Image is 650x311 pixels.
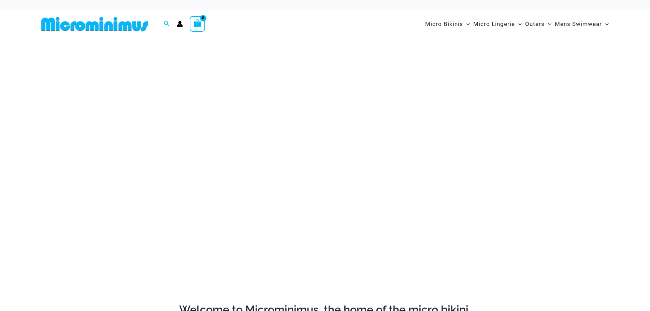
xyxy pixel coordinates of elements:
[555,15,602,33] span: Mens Swimwear
[463,15,470,33] span: Menu Toggle
[190,16,205,32] a: View Shopping Cart, empty
[602,15,609,33] span: Menu Toggle
[473,15,515,33] span: Micro Lingerie
[525,15,545,33] span: Outers
[177,21,183,27] a: Account icon link
[422,13,612,36] nav: Site Navigation
[425,15,463,33] span: Micro Bikinis
[164,20,170,28] a: Search icon link
[515,15,522,33] span: Menu Toggle
[39,16,151,32] img: MM SHOP LOGO FLAT
[553,14,610,34] a: Mens SwimwearMenu ToggleMenu Toggle
[472,14,523,34] a: Micro LingerieMenu ToggleMenu Toggle
[423,14,472,34] a: Micro BikinisMenu ToggleMenu Toggle
[523,14,553,34] a: OutersMenu ToggleMenu Toggle
[545,15,551,33] span: Menu Toggle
